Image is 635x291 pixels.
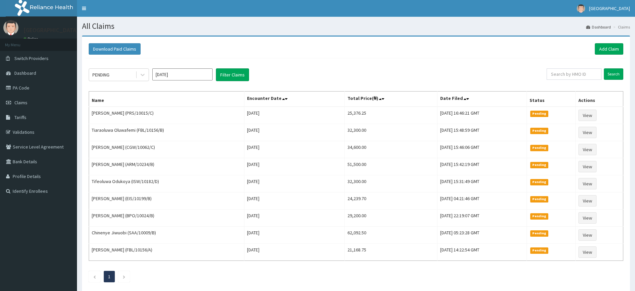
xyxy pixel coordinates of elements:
a: View [578,246,597,258]
td: 51,500.00 [344,158,437,175]
a: View [578,178,597,189]
a: Next page [123,274,126,280]
td: [DATE] 04:21:46 GMT [437,192,527,210]
td: [DATE] 14:22:54 GMT [437,244,527,261]
span: Pending [530,179,549,185]
a: Online [23,37,39,41]
li: Claims [612,24,630,30]
button: Download Paid Claims [89,43,141,55]
td: 25,376.25 [344,107,437,124]
input: Search by HMO ID [547,68,602,80]
a: View [578,110,597,121]
span: Pending [530,145,549,151]
a: View [578,195,597,207]
th: Actions [576,92,623,107]
td: [DATE] 16:46:21 GMT [437,107,527,124]
img: User Image [577,4,585,13]
td: [DATE] [244,227,344,244]
span: Pending [530,196,549,202]
a: View [578,161,597,172]
td: [DATE] [244,141,344,158]
span: Pending [530,213,549,219]
td: [DATE] [244,107,344,124]
td: [DATE] [244,192,344,210]
p: [GEOGRAPHIC_DATA] [23,27,79,33]
span: Pending [530,230,549,236]
td: [PERSON_NAME] (EIS/10199/B) [89,192,244,210]
img: User Image [3,20,18,35]
td: [PERSON_NAME] (ARM/10234/B) [89,158,244,175]
td: [PERSON_NAME] (BPO/10024/B) [89,210,244,227]
th: Status [527,92,576,107]
span: Pending [530,162,549,168]
input: Search [604,68,623,80]
span: Dashboard [14,70,36,76]
th: Encounter Date [244,92,344,107]
span: [GEOGRAPHIC_DATA] [589,5,630,11]
td: [DATE] 15:48:59 GMT [437,124,527,141]
td: [DATE] [244,210,344,227]
button: Filter Claims [216,68,249,81]
td: [DATE] 05:23:28 GMT [437,227,527,244]
td: Chinenye Jiwuobi (SAA/10009/B) [89,227,244,244]
td: [DATE] 15:31:49 GMT [437,175,527,192]
td: 32,300.00 [344,124,437,141]
td: Tiaraoluwa Oluwafemi (FBL/10156/B) [89,124,244,141]
td: [DATE] [244,158,344,175]
td: [DATE] 15:46:06 GMT [437,141,527,158]
span: Claims [14,100,27,106]
a: View [578,229,597,241]
td: [DATE] [244,124,344,141]
div: PENDING [92,71,109,78]
h1: All Claims [82,22,630,31]
td: 34,600.00 [344,141,437,158]
span: Pending [530,128,549,134]
a: View [578,212,597,224]
td: [PERSON_NAME] (FBL/10156/A) [89,244,244,261]
th: Date Filed [437,92,527,107]
input: Select Month and Year [152,68,213,80]
td: 29,200.00 [344,210,437,227]
a: Dashboard [586,24,611,30]
td: [DATE] [244,175,344,192]
td: [DATE] 15:42:19 GMT [437,158,527,175]
a: Page 1 is your current page [108,274,110,280]
a: View [578,127,597,138]
span: Pending [530,111,549,117]
td: 32,300.00 [344,175,437,192]
th: Total Price(₦) [344,92,437,107]
td: Tifeoluwa Odukoya (ISW/10182/D) [89,175,244,192]
td: 21,168.75 [344,244,437,261]
td: 62,092.50 [344,227,437,244]
a: Previous page [93,274,96,280]
span: Switch Providers [14,55,49,61]
td: [PERSON_NAME] (CGW/10062/C) [89,141,244,158]
td: 24,239.70 [344,192,437,210]
td: [DATE] [244,244,344,261]
td: [PERSON_NAME] (PRS/10015/C) [89,107,244,124]
span: Pending [530,247,549,253]
td: [DATE] 22:19:07 GMT [437,210,527,227]
a: View [578,144,597,155]
span: Tariffs [14,114,26,120]
a: Add Claim [595,43,623,55]
th: Name [89,92,244,107]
